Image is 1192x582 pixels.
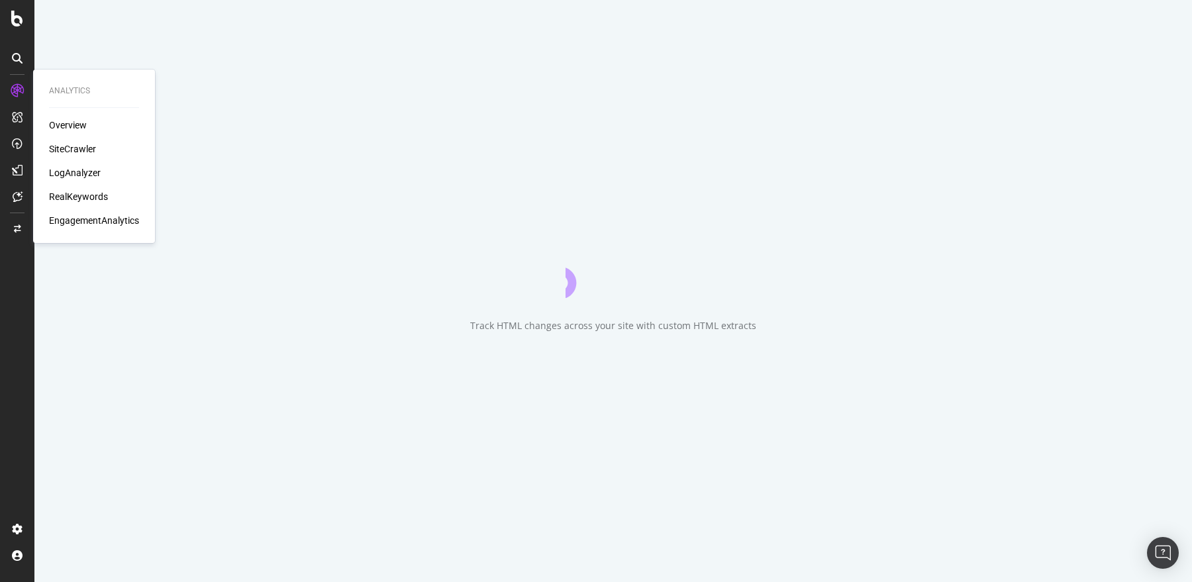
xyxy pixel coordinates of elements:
div: Track HTML changes across your site with custom HTML extracts [470,319,756,332]
a: Overview [49,119,87,132]
a: SiteCrawler [49,142,96,156]
div: Open Intercom Messenger [1147,537,1179,569]
a: LogAnalyzer [49,166,101,179]
a: RealKeywords [49,190,108,203]
div: animation [566,250,661,298]
a: EngagementAnalytics [49,214,139,227]
div: Analytics [49,85,139,97]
